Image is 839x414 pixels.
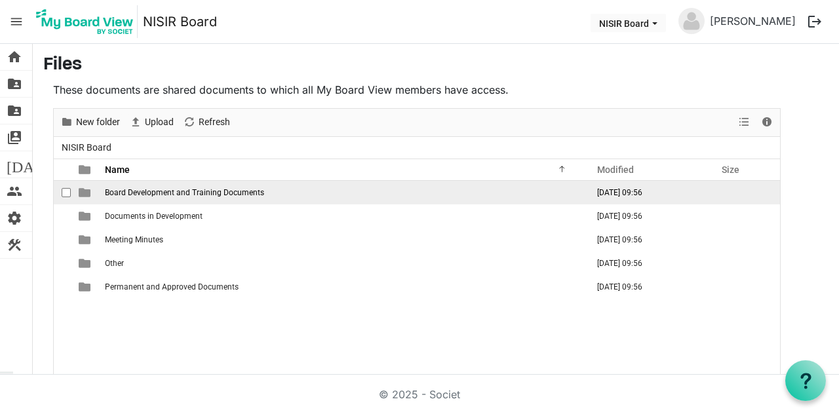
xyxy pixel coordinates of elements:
td: December 21, 2024 09:56 column header Modified [583,275,708,299]
td: is template cell column header Size [708,181,780,204]
img: My Board View Logo [32,5,138,38]
span: menu [4,9,29,34]
button: NISIR Board dropdownbutton [591,14,666,32]
td: is template cell column header Size [708,275,780,299]
td: checkbox [54,204,71,228]
td: December 21, 2024 09:56 column header Modified [583,228,708,252]
div: View [733,109,756,136]
h3: Files [43,54,829,77]
button: New folder [58,114,123,130]
a: [PERSON_NAME] [705,8,801,34]
div: New folder [56,109,125,136]
span: Modified [597,164,634,175]
td: is template cell column header type [71,252,101,275]
td: Permanent and Approved Documents is template cell column header Name [101,275,583,299]
button: Details [758,114,776,130]
td: checkbox [54,181,71,204]
span: Size [722,164,739,175]
td: Documents in Development is template cell column header Name [101,204,583,228]
td: checkbox [54,275,71,299]
td: is template cell column header Size [708,204,780,228]
td: is template cell column header type [71,228,101,252]
span: Documents in Development [105,212,203,221]
td: is template cell column header type [71,204,101,228]
td: Meeting Minutes is template cell column header Name [101,228,583,252]
p: These documents are shared documents to which all My Board View members have access. [53,82,781,98]
td: is template cell column header type [71,275,101,299]
span: Meeting Minutes [105,235,163,244]
button: logout [801,8,829,35]
button: Upload [127,114,176,130]
td: is template cell column header Size [708,228,780,252]
td: is template cell column header Size [708,252,780,275]
td: is template cell column header type [71,181,101,204]
span: NISIR Board [59,140,114,156]
button: Refresh [181,114,233,130]
a: © 2025 - Societ [379,388,460,401]
td: December 21, 2024 09:56 column header Modified [583,252,708,275]
img: no-profile-picture.svg [678,8,705,34]
div: Refresh [178,109,235,136]
span: folder_shared [7,71,22,97]
td: Other is template cell column header Name [101,252,583,275]
td: December 21, 2024 09:56 column header Modified [583,204,708,228]
span: people [7,178,22,204]
span: Refresh [197,114,231,130]
span: New folder [75,114,121,130]
span: Other [105,259,124,268]
span: Board Development and Training Documents [105,188,264,197]
span: Name [105,164,130,175]
div: Details [756,109,778,136]
span: construction [7,232,22,258]
span: [DATE] [7,151,57,178]
a: My Board View Logo [32,5,143,38]
span: Permanent and Approved Documents [105,282,239,292]
span: switch_account [7,124,22,151]
span: folder_shared [7,98,22,124]
div: Upload [125,109,178,136]
span: Upload [144,114,175,130]
a: NISIR Board [143,9,217,35]
span: settings [7,205,22,231]
span: home [7,44,22,70]
td: checkbox [54,252,71,275]
td: December 21, 2024 09:56 column header Modified [583,181,708,204]
td: checkbox [54,228,71,252]
button: View dropdownbutton [736,114,752,130]
td: Board Development and Training Documents is template cell column header Name [101,181,583,204]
